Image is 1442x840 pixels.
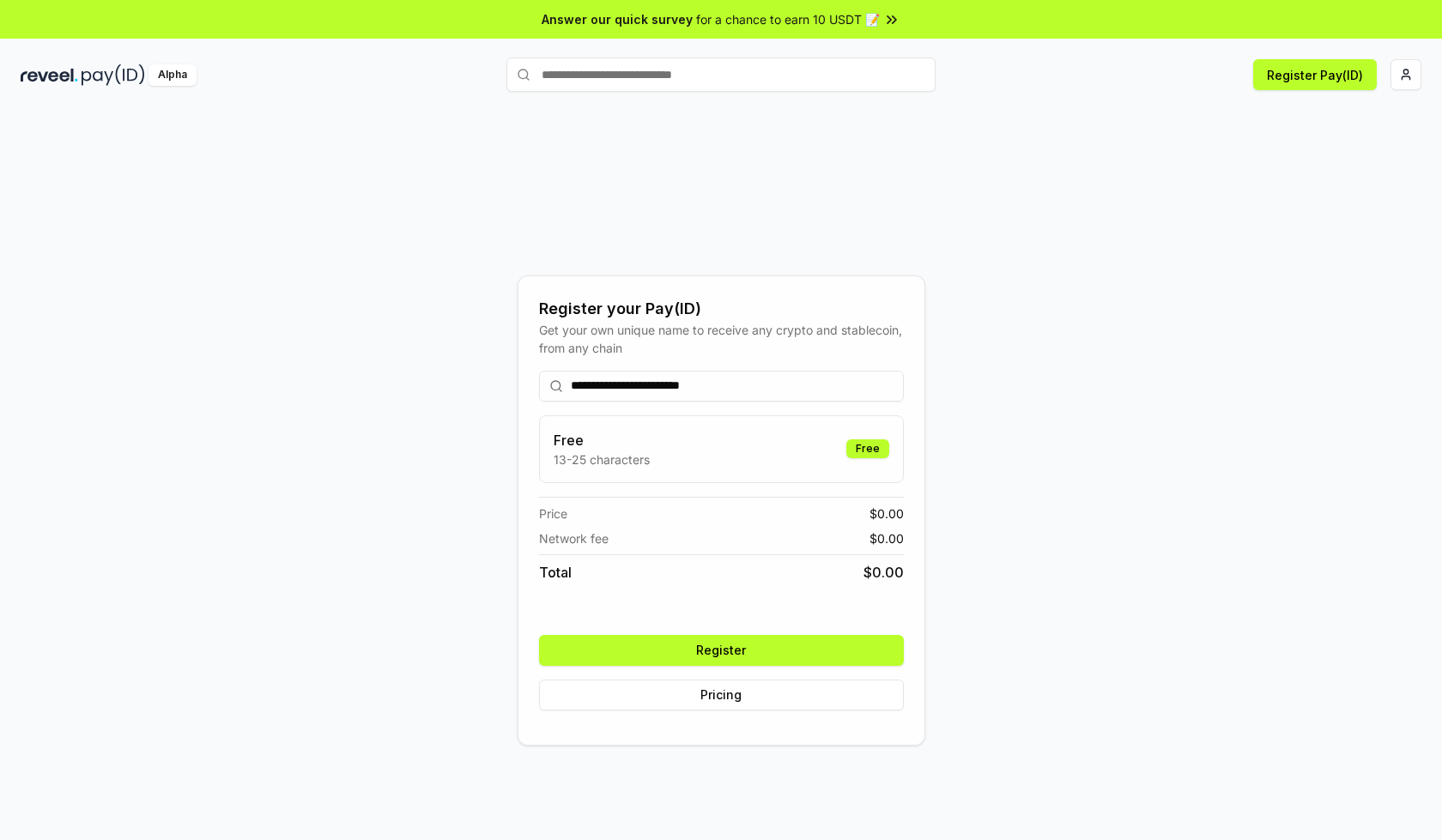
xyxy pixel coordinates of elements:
button: Register Pay(ID) [1253,59,1377,90]
h3: Free [554,430,650,450]
img: reveel_dark [21,64,78,86]
span: Answer our quick survey [542,10,693,28]
button: Register [539,635,904,666]
span: Total [539,562,572,583]
button: Pricing [539,680,904,710]
span: Price [539,505,567,523]
div: Register your Pay(ID) [539,297,904,321]
div: Free [846,439,889,458]
p: 13-25 characters [554,450,650,468]
div: Get your own unique name to receive any crypto and stablecoin, from any chain [539,321,904,357]
span: for a chance to earn 10 USDT 📝 [696,10,880,28]
span: Network fee [539,529,609,547]
div: Alpha [148,64,197,86]
img: pay_id [82,64,145,86]
span: $ 0.00 [869,505,904,523]
span: $ 0.00 [863,562,904,583]
span: $ 0.00 [869,529,904,547]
